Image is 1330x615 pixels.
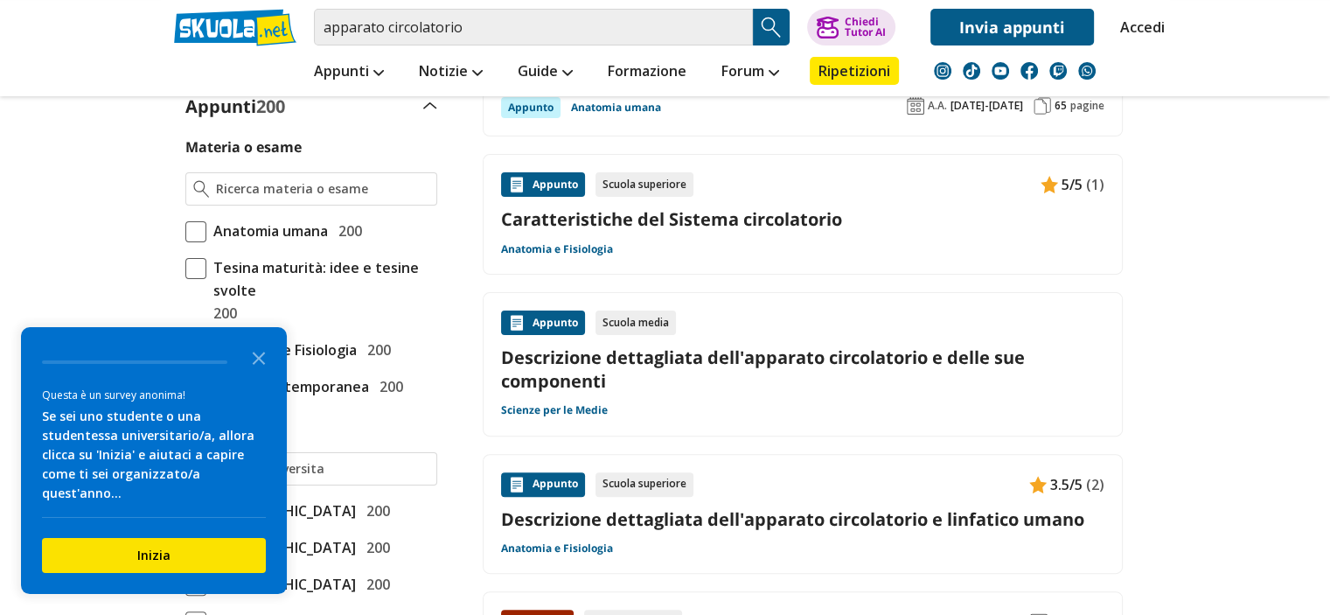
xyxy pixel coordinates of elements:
[314,9,753,45] input: Cerca appunti, riassunti o versioni
[501,207,1104,231] a: Caratteristiche del Sistema circolatorio
[1062,173,1083,196] span: 5/5
[603,57,691,88] a: Formazione
[359,500,390,522] span: 200
[501,311,585,335] div: Appunto
[185,137,302,157] label: Materia o esame
[508,314,526,332] img: Appunti contenuto
[1086,473,1104,496] span: (2)
[256,94,285,118] span: 200
[1034,97,1051,115] img: Pagine
[571,97,661,118] a: Anatomia umana
[717,57,783,88] a: Forum
[930,9,1094,45] a: Invia appunti
[1029,476,1047,493] img: Appunti contenuto
[513,57,577,88] a: Guide
[508,176,526,193] img: Appunti contenuto
[508,476,526,493] img: Appunti contenuto
[501,507,1104,531] a: Descrizione dettagliata dell'apparato circolatorio e linfatico umano
[950,99,1023,113] span: [DATE]-[DATE]
[907,97,924,115] img: Anno accademico
[42,538,266,573] button: Inizia
[501,542,613,556] a: Anatomia e Fisiologia
[934,62,951,80] img: instagram
[414,57,487,88] a: Notizie
[595,172,693,197] div: Scuola superiore
[206,302,237,325] span: 200
[501,97,561,118] div: Appunto
[360,339,391,361] span: 200
[501,346,1104,393] a: Descrizione dettagliata dell'apparato circolatorio e delle sue componenti
[758,14,784,40] img: Cerca appunti, riassunti o versioni
[310,57,388,88] a: Appunti
[331,220,362,242] span: 200
[501,472,585,497] div: Appunto
[1020,62,1038,80] img: facebook
[807,9,895,45] button: ChiediTutor AI
[501,242,613,256] a: Anatomia e Fisiologia
[359,573,390,596] span: 200
[595,472,693,497] div: Scuola superiore
[42,407,266,503] div: Se sei uno studente o una studentessa universitario/a, allora clicca su 'Inizia' e aiutaci a capi...
[206,256,437,302] span: Tesina maturità: idee e tesine svolte
[844,17,885,38] div: Chiedi Tutor AI
[501,403,608,417] a: Scienze per le Medie
[206,375,369,398] span: Storia Contemporanea
[753,9,790,45] button: Search Button
[216,180,428,198] input: Ricerca materia o esame
[216,460,428,478] input: Ricerca universita
[1041,176,1058,193] img: Appunti contenuto
[21,327,287,594] div: Survey
[1070,99,1104,113] span: pagine
[1049,62,1067,80] img: twitch
[185,94,285,118] label: Appunti
[595,311,676,335] div: Scuola media
[1078,62,1096,80] img: WhatsApp
[1086,173,1104,196] span: (1)
[928,99,947,113] span: A.A.
[1120,9,1157,45] a: Accedi
[241,339,276,374] button: Close the survey
[42,387,266,403] div: Questa è un survey anonima!
[810,57,899,85] a: Ripetizioni
[1050,473,1083,496] span: 3.5/5
[992,62,1009,80] img: youtube
[1055,99,1067,113] span: 65
[501,172,585,197] div: Appunto
[963,62,980,80] img: tiktok
[206,220,328,242] span: Anatomia umana
[193,180,210,198] img: Ricerca materia o esame
[373,375,403,398] span: 200
[359,536,390,559] span: 200
[423,102,437,109] img: Apri e chiudi sezione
